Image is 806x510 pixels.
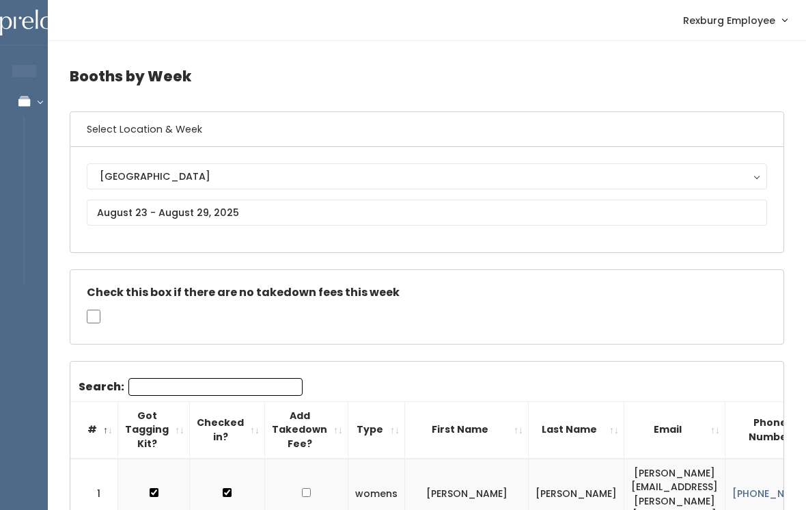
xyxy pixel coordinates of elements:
th: Type: activate to sort column ascending [348,401,405,458]
span: Rexburg Employee [683,13,775,28]
th: Last Name: activate to sort column ascending [529,401,624,458]
h5: Check this box if there are no takedown fees this week [87,286,767,299]
th: Email: activate to sort column ascending [624,401,725,458]
th: Add Takedown Fee?: activate to sort column ascending [265,401,348,458]
input: Search: [128,378,303,396]
h4: Booths by Week [70,57,784,95]
th: #: activate to sort column descending [70,401,118,458]
input: August 23 - August 29, 2025 [87,200,767,226]
th: Got Tagging Kit?: activate to sort column ascending [118,401,190,458]
th: Checked in?: activate to sort column ascending [190,401,265,458]
div: [GEOGRAPHIC_DATA] [100,169,754,184]
th: First Name: activate to sort column ascending [405,401,529,458]
label: Search: [79,378,303,396]
h6: Select Location & Week [70,112,783,147]
button: [GEOGRAPHIC_DATA] [87,163,767,189]
a: Rexburg Employee [669,5,801,35]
